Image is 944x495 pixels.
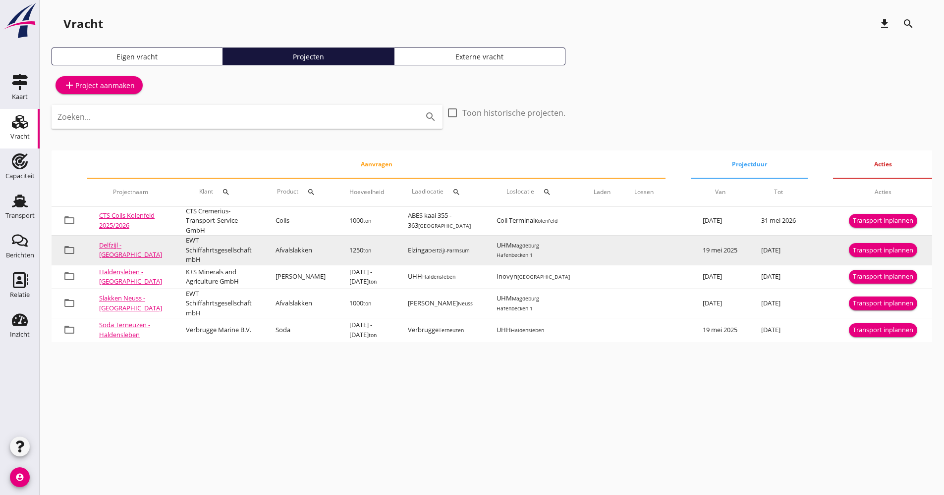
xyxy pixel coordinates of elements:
small: ton [369,332,377,339]
td: [PERSON_NAME] [264,265,337,289]
small: ton [369,278,377,285]
td: [DATE] [749,318,808,342]
td: [DATE] [691,265,749,289]
th: Aanvragen [87,150,666,178]
td: Coil Terminal [485,206,582,236]
span: [DATE] - [DATE] [349,267,377,286]
td: Inovyn [485,265,582,289]
td: UHM [485,236,582,265]
div: Capaciteit [5,173,35,179]
td: 31 mei 2026 [749,206,808,236]
td: UHH [485,318,582,342]
i: download [879,18,890,30]
small: Magdeburg Hafenbecken 1 [497,295,539,312]
button: Transport inplannen [849,270,917,284]
div: Berichten [6,252,34,258]
small: ton [363,217,371,224]
td: EWT Schiffahrtsgesellschaft mbH [174,236,264,265]
i: search [307,188,315,196]
span: 1000 [349,298,371,307]
div: Transport inplannen [853,246,913,255]
a: Projecten [223,48,394,65]
i: search [452,188,460,196]
button: Transport inplannen [849,297,917,310]
div: Transport inplannen [853,298,913,308]
button: Transport inplannen [849,323,917,337]
span: 1250 [349,246,371,254]
small: Terneuzen [439,327,464,334]
i: search [425,111,437,123]
small: ton [363,247,371,254]
div: Project aanmaken [63,79,135,91]
td: [PERSON_NAME] [396,289,485,318]
small: Neuss [458,300,473,307]
div: Eigen vracht [56,51,219,62]
div: Transport inplannen [853,216,913,226]
div: Transport [5,212,35,219]
label: Toon historische projecten. [462,108,565,118]
th: Acties [833,150,933,178]
span: [DATE] - [DATE] [349,320,377,339]
td: Verbrugge Marine B.V. [174,318,264,342]
th: Lossen [622,178,666,206]
div: Transport inplannen [853,325,913,335]
th: Van [691,178,749,206]
i: folder_open [63,324,75,336]
th: Acties [833,178,933,206]
div: Kaart [12,94,28,100]
input: Zoeken... [57,109,409,125]
a: CTS Coils Kolenfeld 2025/2026 [99,211,155,230]
div: Transport inplannen [853,272,913,282]
a: Haldensleben - [GEOGRAPHIC_DATA] [99,267,162,286]
i: search [543,188,551,196]
div: Inzicht [10,331,30,338]
td: Verbrugge [396,318,485,342]
small: Haldensleben [511,327,544,334]
th: Klant [174,178,264,206]
div: Vracht [10,133,30,140]
a: Soda Terneuzen - Haldensleben [99,320,150,339]
th: Laadlocatie [396,178,485,206]
i: folder_open [63,244,75,256]
i: folder_open [63,214,75,226]
small: [GEOGRAPHIC_DATA] [517,273,570,280]
span: 1000 [349,216,371,225]
th: Product [264,178,337,206]
td: EWT Schiffahrtsgesellschaft mbH [174,289,264,318]
img: logo-small.a267ee39.svg [2,2,38,39]
div: Projecten [227,51,390,62]
i: folder_open [63,270,75,282]
small: Haldensleben [422,273,455,280]
td: Afvalslakken [264,236,337,265]
i: account_circle [10,467,30,487]
td: Afvalslakken [264,289,337,318]
td: 19 mei 2025 [691,236,749,265]
td: CTS Cremerius-Transport-Service GmbH [174,206,264,236]
th: Laden [582,178,622,206]
td: K+S Minerals and Agriculture GmbH [174,265,264,289]
div: Externe vracht [398,51,561,62]
th: Hoeveelheid [337,178,396,206]
td: 19 mei 2025 [691,318,749,342]
td: Elzinga [396,236,485,265]
i: search [902,18,914,30]
td: [DATE] [749,265,808,289]
td: Soda [264,318,337,342]
a: Project aanmaken [56,76,143,94]
small: Delfzijl-Farmsum [428,247,470,254]
td: [DATE] [691,289,749,318]
i: add [63,79,75,91]
td: [DATE] [749,236,808,265]
th: Loslocatie [485,178,582,206]
button: Transport inplannen [849,214,917,228]
small: Magdeburg Hafenbecken 1 [497,242,539,259]
td: Coils [264,206,337,236]
a: Externe vracht [394,48,565,65]
th: Tot [749,178,808,206]
small: ton [363,300,371,307]
th: Projectnaam [87,178,174,206]
td: [DATE] [749,289,808,318]
td: [DATE] [691,206,749,236]
td: ABES kaai 355 - 363 [396,206,485,236]
td: UHH [396,265,485,289]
